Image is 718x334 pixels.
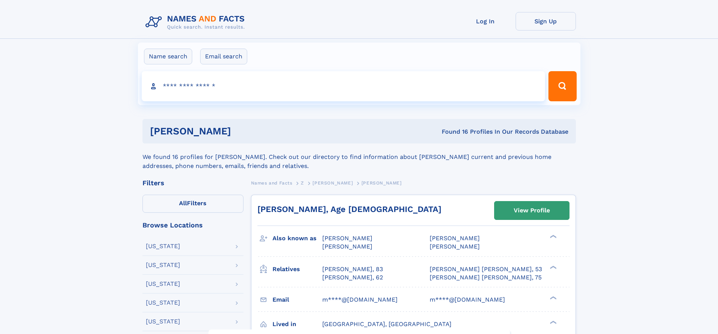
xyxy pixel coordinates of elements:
label: Name search [144,49,192,64]
h1: [PERSON_NAME] [150,127,337,136]
img: Logo Names and Facts [142,12,251,32]
a: [PERSON_NAME] [312,178,353,188]
div: [US_STATE] [146,243,180,249]
span: [PERSON_NAME] [430,235,480,242]
label: Filters [142,195,243,213]
label: Email search [200,49,247,64]
div: ❯ [548,295,557,300]
span: [PERSON_NAME] [322,235,372,242]
span: [GEOGRAPHIC_DATA], [GEOGRAPHIC_DATA] [322,320,452,328]
h3: Relatives [273,263,322,276]
h3: Email [273,293,322,306]
span: [PERSON_NAME] [322,243,372,250]
a: View Profile [494,201,569,220]
a: [PERSON_NAME], Age [DEMOGRAPHIC_DATA] [257,204,441,214]
div: Browse Locations [142,222,243,229]
a: Names and Facts [251,178,292,188]
div: ❯ [548,320,557,325]
div: Filters [142,180,243,186]
div: Found 16 Profiles In Our Records Database [336,128,568,136]
button: Search Button [548,71,576,101]
div: View Profile [514,202,550,219]
a: Sign Up [516,12,576,31]
a: [PERSON_NAME], 83 [322,265,383,273]
div: [US_STATE] [146,319,180,325]
span: [PERSON_NAME] [361,180,402,186]
div: [US_STATE] [146,300,180,306]
a: Z [301,178,304,188]
a: [PERSON_NAME] [PERSON_NAME], 53 [430,265,542,273]
h3: Also known as [273,232,322,245]
a: [PERSON_NAME], 62 [322,273,383,282]
span: Z [301,180,304,186]
div: [US_STATE] [146,262,180,268]
div: ❯ [548,265,557,270]
span: [PERSON_NAME] [312,180,353,186]
span: [PERSON_NAME] [430,243,480,250]
span: All [179,200,187,207]
h3: Lived in [273,318,322,331]
a: [PERSON_NAME] [PERSON_NAME], 75 [430,273,542,282]
div: [US_STATE] [146,281,180,287]
div: ❯ [548,234,557,239]
input: search input [142,71,545,101]
a: Log In [455,12,516,31]
div: We found 16 profiles for [PERSON_NAME]. Check out our directory to find information about [PERSON... [142,143,576,171]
